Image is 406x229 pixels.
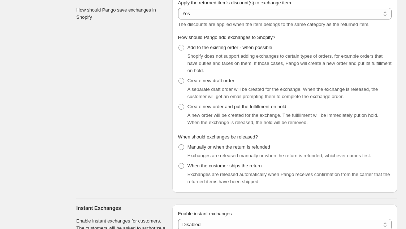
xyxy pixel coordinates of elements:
[187,53,392,73] span: Shopify does not support adding exchanges to certain types of orders, for example orders that hav...
[178,22,370,27] span: The discounts are applied when the item belongs to the same category as the returned item.
[76,204,166,212] h3: Instant Exchanges
[76,6,166,21] p: How should Pango save exchanges in Shopify
[178,134,258,140] span: When should exchanges be released?
[187,172,390,184] span: Exchanges are released automatically when Pango receives confirmation from the carrier that the r...
[187,153,371,158] span: Exchanges are released manually or when the return is refunded, whichever comes first.
[187,78,234,83] span: Create new draft order
[187,163,262,168] span: When the customer ships the return
[187,144,270,150] span: Manually or when the return is refunded
[187,104,286,109] span: Create new order and put the fulfillment on hold
[187,45,272,50] span: Add to the existing order - when possible
[178,211,232,216] span: Enable instant exchanges
[178,35,276,40] span: How should Pango add exchanges to Shopify?
[187,113,379,125] span: A new order will be created for the exchange. The fulfillment will be immediately put on hold. Wh...
[187,87,378,99] span: A separate draft order will be created for the exchange. When the exchange is released, the custo...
